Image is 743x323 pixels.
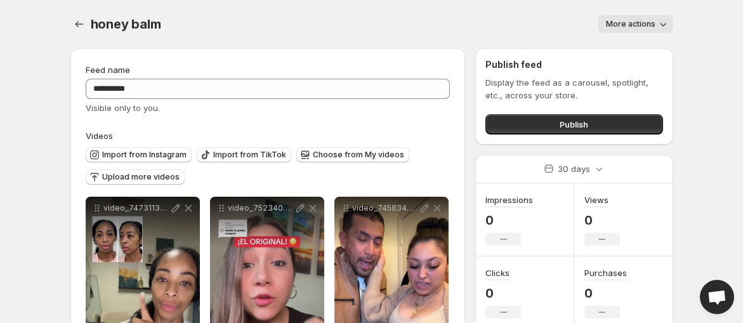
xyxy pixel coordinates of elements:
p: Display the feed as a carousel, spotlight, etc., across your store. [485,76,662,102]
p: video_7523402483352276238 [228,203,294,213]
h3: Impressions [485,194,533,206]
span: Publish [560,118,588,131]
span: Upload more videos [102,172,180,182]
span: More actions [606,19,655,29]
p: 0 [485,286,521,301]
span: Import from Instagram [102,150,187,160]
button: Settings [70,15,88,33]
span: honey balm [91,16,161,32]
span: Visible only to you. [86,103,160,113]
p: 30 days [558,162,590,175]
span: Import from TikTok [213,150,286,160]
button: Import from Instagram [86,147,192,162]
span: Feed name [86,65,130,75]
div: Open chat [700,280,734,314]
h3: Clicks [485,267,510,279]
p: video_7458349851231898926 [352,203,418,213]
p: 0 [584,286,627,301]
p: 0 [485,213,533,228]
button: Publish [485,114,662,135]
button: Upload more videos [86,169,185,185]
h3: Purchases [584,267,627,279]
button: Choose from My videos [296,147,409,162]
span: Choose from My videos [313,150,404,160]
button: Import from TikTok [197,147,291,162]
button: More actions [598,15,673,33]
h3: Views [584,194,608,206]
h2: Publish feed [485,58,662,71]
span: Videos [86,131,113,141]
p: 0 [584,213,620,228]
p: video_7473113676673862955 [103,203,169,213]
